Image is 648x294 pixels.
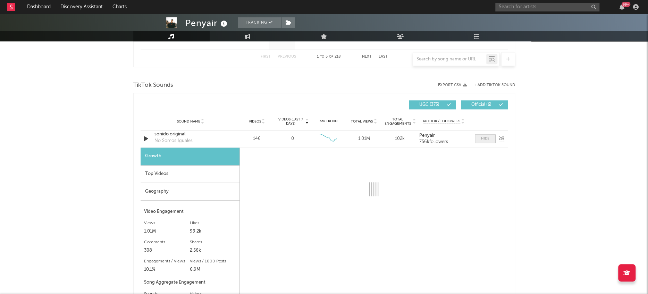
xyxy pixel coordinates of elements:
div: 6.9M [190,266,236,274]
div: Likes [190,219,236,227]
div: Comments [144,238,190,246]
div: Video Engagement [144,208,236,216]
span: Videos [249,119,261,124]
div: 308 [144,246,190,255]
div: 99 + [622,2,630,7]
div: Engagements / Views [144,257,190,266]
div: 1.01M [348,135,380,142]
div: Top Videos [141,165,239,183]
div: No Somos Iguales [154,137,193,144]
span: Videos (last 7 days) [276,117,304,126]
span: Official ( 6 ) [465,103,497,107]
div: 102k [384,135,416,142]
div: 1.01M [144,227,190,236]
div: 6M Trend [312,119,344,124]
input: Search by song name or URL [413,57,486,62]
div: 10.1% [144,266,190,274]
button: UGC(373) [409,100,456,109]
div: Geography [141,183,239,201]
div: Penyair [185,17,229,29]
a: sonido original [154,131,227,138]
input: Search for artists [495,3,599,11]
span: Author / Followers [423,119,460,124]
button: Tracking [238,17,281,28]
div: 146 [241,135,273,142]
div: 99.2k [190,227,236,236]
button: + Add TikTok Sound [467,83,515,87]
button: 99+ [620,4,624,10]
button: Official(6) [461,100,508,109]
a: Penyair [419,133,468,138]
div: Views / 1000 Posts [190,257,236,266]
span: TikTok Sounds [133,81,173,90]
div: 756k followers [419,140,468,144]
strong: Penyair [419,133,435,138]
span: Total Views [351,119,373,124]
div: 0 [291,135,294,142]
div: 2.56k [190,246,236,255]
div: Shares [190,238,236,246]
span: Total Engagements [384,117,412,126]
button: + Add TikTok Sound [474,83,515,87]
div: Song Aggregate Engagement [144,278,236,287]
div: Views [144,219,190,227]
div: Growth [141,148,239,165]
span: Sound Name [177,119,200,124]
span: UGC ( 373 ) [413,103,445,107]
button: Export CSV [438,83,467,87]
